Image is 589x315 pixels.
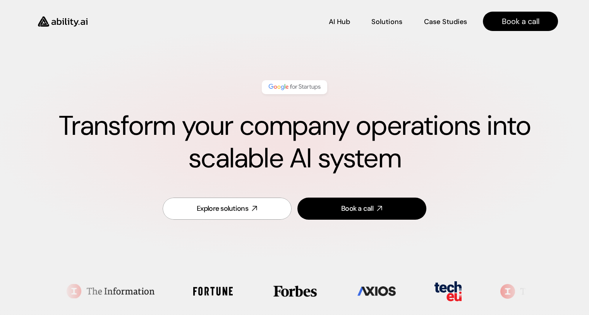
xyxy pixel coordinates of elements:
[502,16,539,27] p: Book a call
[163,198,292,220] a: Explore solutions
[341,204,373,213] div: Book a call
[483,12,558,31] a: Book a call
[31,110,558,175] h1: Transform your company operations into scalable AI system
[371,17,402,27] p: Solutions
[197,204,248,213] div: Explore solutions
[424,17,467,27] p: Case Studies
[297,198,426,220] a: Book a call
[329,17,350,27] p: AI Hub
[329,15,350,28] a: AI Hub
[98,12,558,31] nav: Main navigation
[424,15,467,28] a: Case Studies
[371,15,402,28] a: Solutions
